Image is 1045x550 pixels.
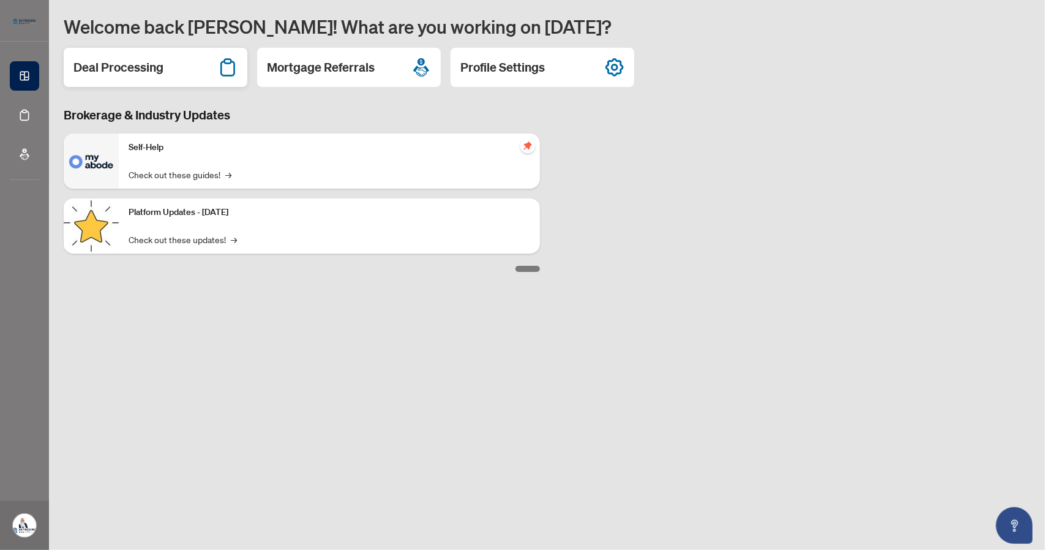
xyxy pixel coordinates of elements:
[460,59,545,76] h2: Profile Settings
[64,107,540,124] h3: Brokerage & Industry Updates
[64,15,1030,38] h1: Welcome back [PERSON_NAME]! What are you working on [DATE]?
[73,59,163,76] h2: Deal Processing
[129,233,237,246] a: Check out these updates!→
[129,141,530,154] p: Self-Help
[13,514,36,537] img: Profile Icon
[129,206,530,219] p: Platform Updates - [DATE]
[10,15,39,28] img: logo
[129,168,231,181] a: Check out these guides!→
[225,168,231,181] span: →
[267,59,375,76] h2: Mortgage Referrals
[996,507,1033,544] button: Open asap
[231,233,237,246] span: →
[64,134,119,189] img: Self-Help
[520,138,535,153] span: pushpin
[64,198,119,254] img: Platform Updates - September 16, 2025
